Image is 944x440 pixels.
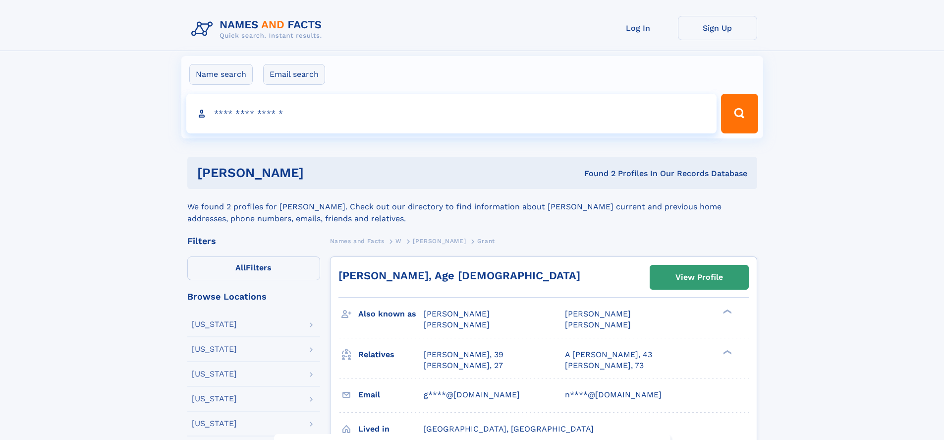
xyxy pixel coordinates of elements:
[330,235,385,247] a: Names and Facts
[477,238,495,245] span: Grant
[424,349,503,360] a: [PERSON_NAME], 39
[444,168,747,179] div: Found 2 Profiles In Our Records Database
[187,256,320,280] label: Filters
[189,64,253,85] label: Name search
[424,424,594,434] span: [GEOGRAPHIC_DATA], [GEOGRAPHIC_DATA]
[197,167,444,179] h1: [PERSON_NAME]
[565,320,631,329] span: [PERSON_NAME]
[678,16,757,40] a: Sign Up
[187,189,757,225] div: We found 2 profiles for [PERSON_NAME]. Check out our directory to find information about [PERSON_...
[675,266,723,289] div: View Profile
[263,64,325,85] label: Email search
[424,360,503,371] a: [PERSON_NAME], 27
[192,345,237,353] div: [US_STATE]
[338,269,580,282] a: [PERSON_NAME], Age [DEMOGRAPHIC_DATA]
[192,420,237,428] div: [US_STATE]
[187,237,320,246] div: Filters
[187,292,320,301] div: Browse Locations
[395,235,402,247] a: W
[358,386,424,403] h3: Email
[413,235,466,247] a: [PERSON_NAME]
[413,238,466,245] span: [PERSON_NAME]
[395,238,402,245] span: W
[192,370,237,378] div: [US_STATE]
[424,309,490,318] span: [PERSON_NAME]
[565,349,652,360] a: A [PERSON_NAME], 43
[721,309,732,315] div: ❯
[187,16,330,43] img: Logo Names and Facts
[235,263,246,272] span: All
[192,395,237,403] div: [US_STATE]
[565,309,631,318] span: [PERSON_NAME]
[186,94,717,133] input: search input
[650,265,748,289] a: View Profile
[721,349,732,355] div: ❯
[192,320,237,328] div: [US_STATE]
[565,360,644,371] a: [PERSON_NAME], 73
[358,346,424,363] h3: Relatives
[424,320,490,329] span: [PERSON_NAME]
[358,421,424,438] h3: Lived in
[599,16,678,40] a: Log In
[721,94,758,133] button: Search Button
[358,306,424,322] h3: Also known as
